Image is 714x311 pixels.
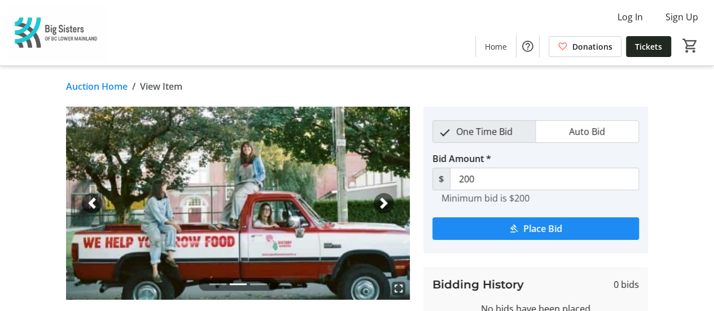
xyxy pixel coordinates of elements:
[572,41,612,52] span: Donations
[608,8,652,26] button: Log In
[665,10,698,24] span: Sign Up
[132,80,135,93] span: /
[626,36,671,57] a: Tickets
[549,36,621,57] a: Donations
[656,8,707,26] button: Sign Up
[432,168,450,190] span: $
[476,36,516,57] a: Home
[635,41,662,52] span: Tickets
[66,80,128,93] a: Auction Home
[614,278,639,291] span: 0 bids
[140,80,182,93] span: View Item
[617,10,643,24] span: Log In
[523,222,562,235] span: Place Bid
[680,36,700,56] button: Cart
[392,282,405,295] mat-icon: fullscreen
[516,35,539,58] button: Help
[485,41,507,52] span: Home
[432,276,524,293] h3: Bidding History
[432,152,491,165] label: Bid Amount *
[562,121,612,142] span: Auto Bid
[449,121,519,142] span: One Time Bid
[441,192,529,204] tr-hint: Minimum bid is $200
[66,107,410,300] img: Image
[432,217,639,240] button: Place Bid
[7,5,107,61] img: Big Sisters of BC Lower Mainland's Logo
